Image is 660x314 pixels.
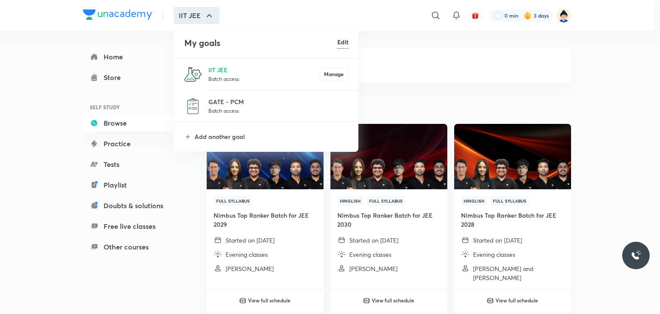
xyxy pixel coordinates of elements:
[195,132,348,141] p: Add another goal
[184,37,337,49] h4: My goals
[208,97,348,106] p: GATE - PCM
[208,65,320,74] p: IIT JEE
[320,68,348,81] button: Manage
[208,106,348,115] p: Batch access
[184,66,202,83] img: IIT JEE
[208,74,320,83] p: Batch access
[337,37,348,46] h6: Edit
[184,98,202,115] img: GATE - PCM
